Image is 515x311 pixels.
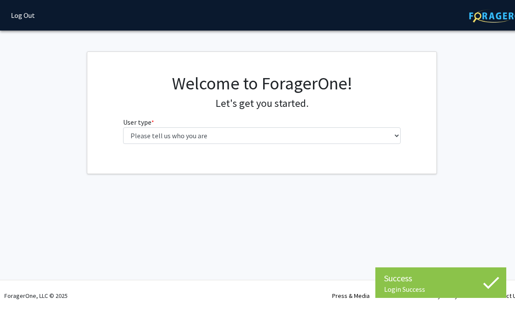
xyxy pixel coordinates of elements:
[4,280,68,311] div: ForagerOne, LLC © 2025
[123,73,401,94] h1: Welcome to ForagerOne!
[123,117,154,127] label: User type
[332,292,370,300] a: Press & Media
[384,272,498,285] div: Success
[123,97,401,110] h4: Let's get you started.
[384,285,498,294] div: Login Success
